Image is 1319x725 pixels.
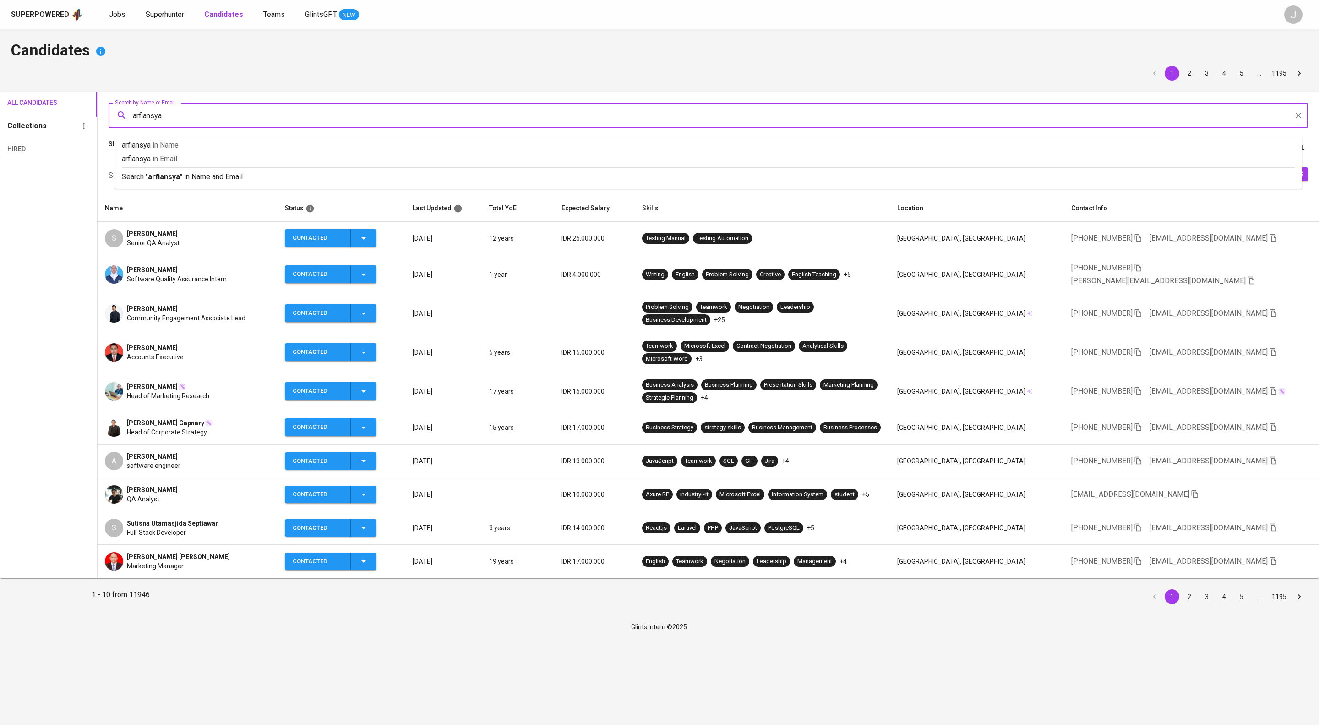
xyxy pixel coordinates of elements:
div: Contract Negotiation [736,342,791,351]
div: PHP [708,524,718,533]
p: +5 [844,270,851,279]
p: IDR 17.000.000 [561,557,627,566]
div: Teamwork [700,303,727,312]
th: Status [278,195,405,222]
div: strategy skills [704,423,741,432]
span: [PHONE_NUMBER] [1071,557,1133,566]
button: Contacted [285,553,376,571]
span: [EMAIL_ADDRESS][DOMAIN_NAME] [1150,348,1268,357]
div: Negotiation [714,557,746,566]
span: [PERSON_NAME] [127,343,178,352]
th: Name [98,195,278,222]
div: A [105,452,123,470]
div: Business Strategy [646,423,693,432]
span: Head of Corporate Strategy [127,428,207,437]
div: S [105,229,123,247]
button: Go to page 5 [1234,589,1249,604]
div: Laravel [678,524,697,533]
div: React.js [646,524,667,533]
div: Writing [646,270,665,279]
div: Marketing Planning [823,381,874,390]
nav: pagination navigation [1146,589,1308,604]
div: Management [797,557,832,566]
button: Clear [1292,109,1305,122]
img: app logo [71,8,83,22]
span: Senior QA Analyst [127,238,180,247]
button: Contacted [285,343,376,361]
img: magic_wand.svg [1278,388,1286,395]
button: Contacted [285,519,376,537]
p: [DATE] [413,348,474,357]
div: Axure RP [646,490,669,499]
div: [GEOGRAPHIC_DATA], [GEOGRAPHIC_DATA] [897,348,1056,357]
p: 12 years [489,234,547,243]
p: [DATE] [413,456,474,466]
button: Contacted [285,486,376,504]
div: Analytical Skills [802,342,844,351]
h4: Candidates [11,40,1308,62]
div: J [1284,5,1303,24]
span: [EMAIL_ADDRESS][DOMAIN_NAME] [1150,234,1268,242]
span: [EMAIL_ADDRESS][DOMAIN_NAME] [1150,423,1268,432]
div: PostgreSQL [768,524,800,533]
p: [DATE] [413,523,474,533]
span: [EMAIL_ADDRESS][DOMAIN_NAME] [1150,557,1268,566]
b: arfiansya [148,172,180,181]
div: Microsoft Excel [684,342,725,351]
button: Go to page 4 [1217,66,1232,81]
div: Leadership [757,557,786,566]
button: Contacted [285,265,376,283]
img: 7570fd55762406385fce5766c86dff43.jpg [105,485,123,504]
span: Teams [263,10,285,19]
span: [PERSON_NAME] [127,485,178,494]
p: [DATE] [413,423,474,432]
div: Business Analysis [646,381,694,390]
p: +4 [701,393,708,402]
p: [DATE] [413,557,474,566]
p: [DATE] [413,234,474,243]
p: arfiansya [122,140,1295,151]
th: Total YoE [482,195,554,222]
div: SQL [723,457,734,466]
span: [PERSON_NAME] [127,265,178,275]
span: Community Engagement Associate Lead [127,313,245,323]
p: 1 year [489,270,547,279]
div: [GEOGRAPHIC_DATA], [GEOGRAPHIC_DATA] [897,234,1056,243]
div: Contacted [293,229,343,247]
span: in Email [153,154,177,163]
div: industry~it [680,490,709,499]
div: Contacted [293,519,343,537]
span: Superhunter [146,10,184,19]
p: 17 years [489,387,547,396]
p: Showing of talent profiles found [109,139,236,156]
span: software engineer [127,461,180,470]
div: Jira [765,457,774,466]
div: Strategic Planning [646,394,693,402]
p: IDR 25.000.000 [561,234,627,243]
span: Jobs [109,10,125,19]
img: fba8b44be9ca9fa4a340e8ffeb51abd2.jpg [105,382,123,401]
div: Testing Automation [697,234,748,243]
span: [PERSON_NAME] [127,304,178,313]
div: [GEOGRAPHIC_DATA], [GEOGRAPHIC_DATA] [897,270,1056,279]
span: [EMAIL_ADDRESS][DOMAIN_NAME] [1150,387,1268,395]
span: [PERSON_NAME][EMAIL_ADDRESS][DOMAIN_NAME] [1071,276,1246,285]
button: Contacted [285,229,376,247]
div: [GEOGRAPHIC_DATA], [GEOGRAPHIC_DATA] [897,523,1056,533]
span: [PERSON_NAME] Capnary [127,418,204,428]
span: Full-Stack Developer [127,528,186,537]
div: JavaScript [646,457,674,466]
div: English [646,557,665,566]
div: Contacted [293,382,343,400]
p: IDR 10.000.000 [561,490,627,499]
div: Leadership [780,303,810,312]
a: Superpoweredapp logo [11,8,83,22]
span: [PHONE_NUMBER] [1071,387,1133,395]
span: [PERSON_NAME] [127,452,178,461]
th: Expected Salary [554,195,635,222]
div: English [676,270,695,279]
div: Contacted [293,265,343,283]
span: [PERSON_NAME] [127,229,178,238]
span: [PHONE_NUMBER] [1071,423,1133,432]
span: Sutisna Utamasjida Septiawan [127,519,219,528]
